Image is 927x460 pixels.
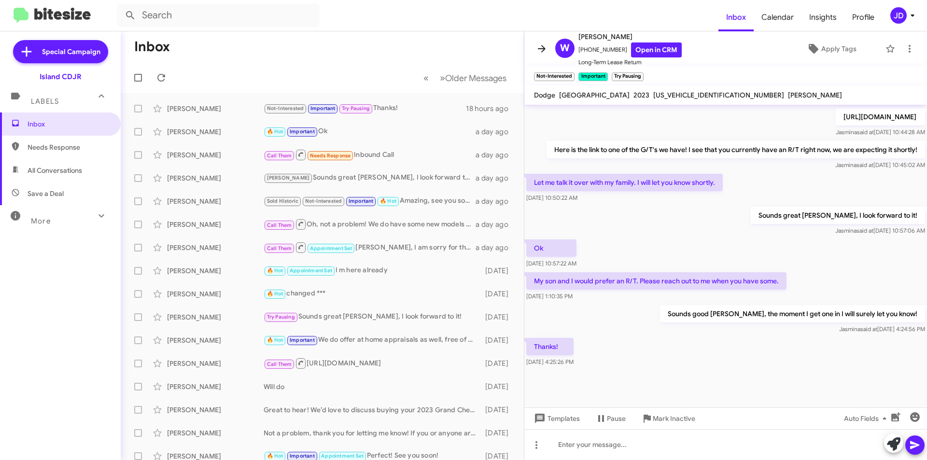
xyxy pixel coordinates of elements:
[480,405,516,415] div: [DATE]
[480,382,516,391] div: [DATE]
[342,105,370,112] span: Try Pausing
[653,91,784,99] span: [US_VEHICLE_IDENTIFICATION_NUMBER]
[612,72,644,81] small: Try Pausing
[40,72,82,82] div: Island CDJR
[167,173,264,183] div: [PERSON_NAME]
[167,220,264,229] div: [PERSON_NAME]
[167,289,264,299] div: [PERSON_NAME]
[423,72,429,84] span: «
[264,357,480,369] div: [URL][DOMAIN_NAME]
[310,245,352,251] span: Appointment Set
[526,358,574,365] span: [DATE] 4:25:26 PM
[526,272,787,290] p: My son and I would prefer an R/T. Please reach out to me when you have some.
[167,335,264,345] div: [PERSON_NAME]
[264,195,476,207] div: Amazing, see you soon!
[890,7,907,24] div: JD
[754,3,801,31] span: Calendar
[264,428,480,438] div: Not a problem, thank you for letting me know! If you or anyone around you has a vehicle they are ...
[290,337,315,343] span: Important
[167,150,264,160] div: [PERSON_NAME]
[167,405,264,415] div: [PERSON_NAME]
[418,68,435,88] button: Previous
[718,3,754,31] a: Inbox
[782,40,881,57] button: Apply Tags
[290,267,332,274] span: Appointment Set
[653,410,695,427] span: Mark Inactive
[547,141,925,158] p: Here is the link to one of the G/T's we have! I see that you currently have an R/T right now, we ...
[857,161,873,168] span: said at
[13,40,108,63] a: Special Campaign
[476,127,516,137] div: a day ago
[821,40,857,57] span: Apply Tags
[267,453,283,459] span: 🔥 Hot
[167,243,264,252] div: [PERSON_NAME]
[267,128,283,135] span: 🔥 Hot
[607,410,626,427] span: Pause
[264,149,476,161] div: Inbound Call
[167,312,264,322] div: [PERSON_NAME]
[267,153,292,159] span: Call Them
[264,126,476,137] div: Ok
[267,245,292,251] span: Call Them
[844,3,882,31] a: Profile
[440,72,445,84] span: »
[660,305,925,322] p: Sounds good [PERSON_NAME], the moment I get one in I will surely let you know!
[310,105,336,112] span: Important
[28,142,110,152] span: Needs Response
[349,198,374,204] span: Important
[321,453,364,459] span: Appointment Set
[860,325,877,333] span: said at
[578,57,682,67] span: Long-Term Lease Return
[751,207,925,224] p: Sounds great [PERSON_NAME], I look forward to it!
[167,104,264,113] div: [PERSON_NAME]
[835,227,925,234] span: Jasmina [DATE] 10:57:06 AM
[480,335,516,345] div: [DATE]
[476,173,516,183] div: a day ago
[264,172,476,183] div: Sounds great [PERSON_NAME], I look forward to it!
[631,42,682,57] a: Open in CRM
[480,312,516,322] div: [DATE]
[801,3,844,31] a: Insights
[42,47,100,56] span: Special Campaign
[267,198,299,204] span: Sold Historic
[526,260,576,267] span: [DATE] 10:57:22 AM
[633,410,703,427] button: Mark Inactive
[380,198,396,204] span: 🔥 Hot
[578,42,682,57] span: [PHONE_NUMBER]
[267,361,292,367] span: Call Them
[526,194,577,201] span: [DATE] 10:50:22 AM
[882,7,916,24] button: JD
[167,359,264,368] div: [PERSON_NAME]
[267,314,295,320] span: Try Pausing
[857,227,873,234] span: said at
[167,127,264,137] div: [PERSON_NAME]
[578,31,682,42] span: [PERSON_NAME]
[524,410,588,427] button: Templates
[839,325,925,333] span: Jasmina [DATE] 4:24:56 PM
[434,68,512,88] button: Next
[532,410,580,427] span: Templates
[264,382,480,391] div: Will do
[28,119,110,129] span: Inbox
[264,265,480,276] div: I m here already
[305,198,342,204] span: Not-Interested
[28,189,64,198] span: Save a Deal
[267,291,283,297] span: 🔥 Hot
[633,91,649,99] span: 2023
[788,91,842,99] span: [PERSON_NAME]
[267,105,304,112] span: Not-Interested
[534,91,555,99] span: Dodge
[466,104,516,113] div: 18 hours ago
[264,335,480,346] div: We do offer at home appraisals as well, free of charge, if that would be more convenient
[836,410,898,427] button: Auto Fields
[559,91,630,99] span: [GEOGRAPHIC_DATA]
[264,103,466,114] div: Thanks!
[476,243,516,252] div: a day ago
[290,453,315,459] span: Important
[31,97,59,106] span: Labels
[534,72,575,81] small: Not-Interested
[836,108,925,125] p: [URL][DOMAIN_NAME]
